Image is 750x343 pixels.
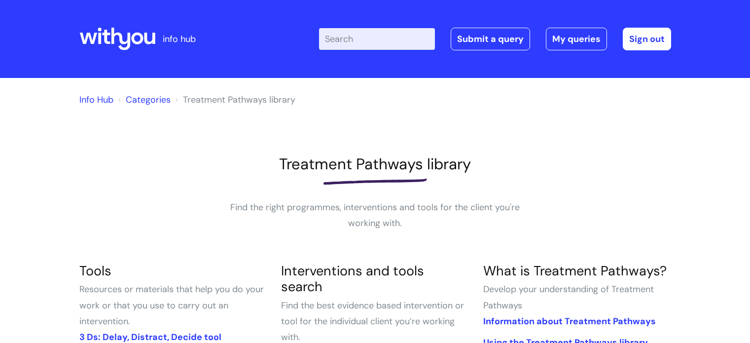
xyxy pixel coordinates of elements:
a: Tools [79,262,111,279]
a: Interventions and tools search [281,262,424,295]
span: Develop your understanding of Treatment Pathways [483,283,654,311]
p: Find the right programmes, interventions and tools for the client you're working with. [227,199,523,231]
a: Submit a query [451,28,530,50]
a: Information about Treatment Pathways [483,315,656,327]
input: Search [319,28,435,50]
li: Solution home [116,92,171,108]
a: Info Hub [79,94,113,106]
a: Sign out [623,28,671,50]
p: info hub [163,31,196,47]
a: My queries [546,28,607,50]
a: Categories [126,94,171,106]
div: | - [319,28,671,50]
li: Treatment Pathways library [173,92,295,108]
a: 3 Ds: Delay, Distract, Decide tool [79,331,221,343]
h1: Treatment Pathways library [79,155,671,173]
a: What is Treatment Pathways? [483,262,667,279]
span: Resources or materials that help you do your work or that you use to carry out an intervention. [79,283,264,327]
